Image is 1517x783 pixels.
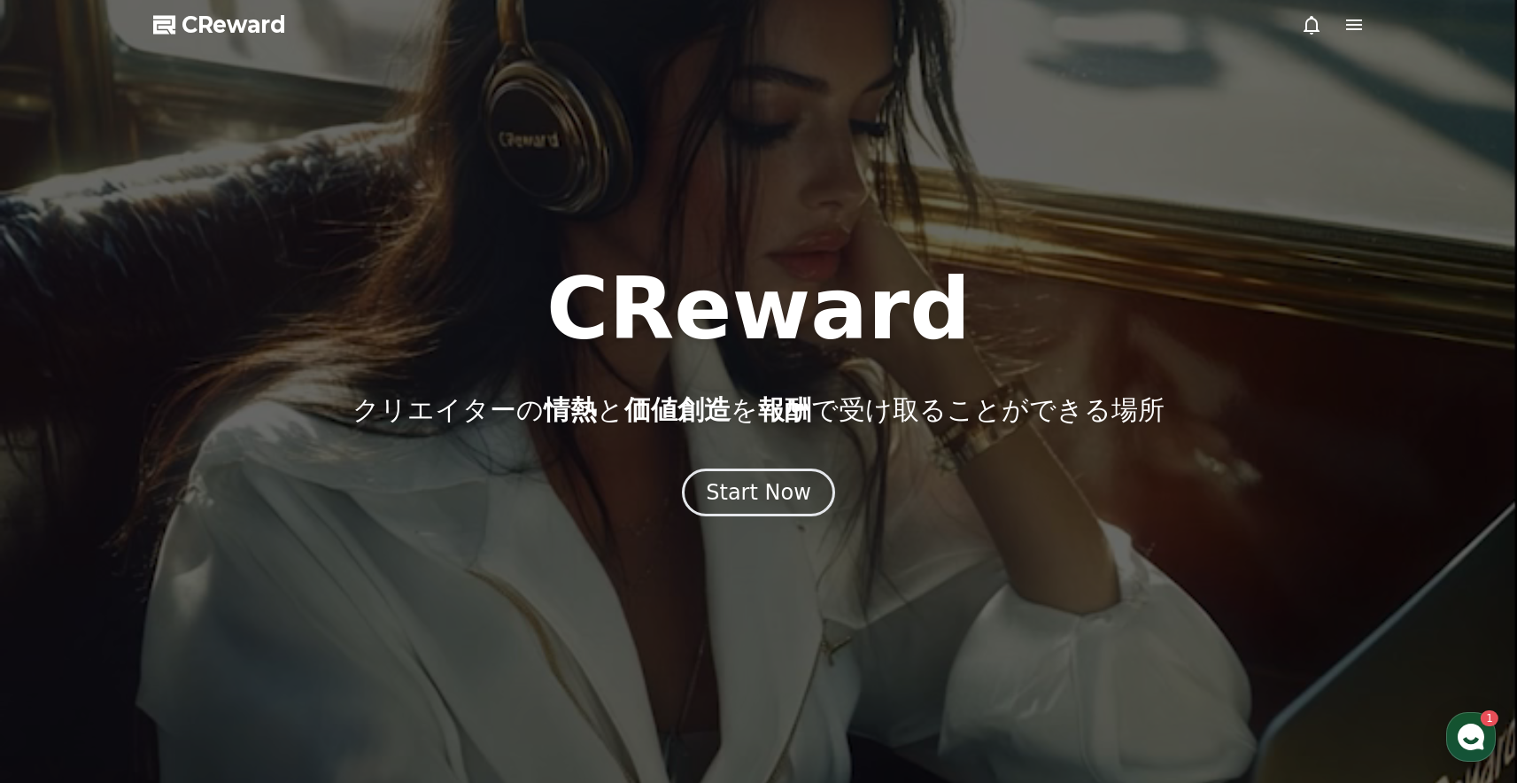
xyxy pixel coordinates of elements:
a: Start Now [682,486,835,503]
span: CReward [182,11,286,39]
span: 報酬 [758,394,811,425]
p: クリエイターの と を で受け取ることができる場所 [352,394,1165,426]
h1: CReward [546,267,971,352]
span: 情熱 [544,394,597,425]
a: CReward [153,11,286,39]
span: 価値創造 [624,394,731,425]
button: Start Now [682,469,835,516]
div: Start Now [706,478,811,507]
